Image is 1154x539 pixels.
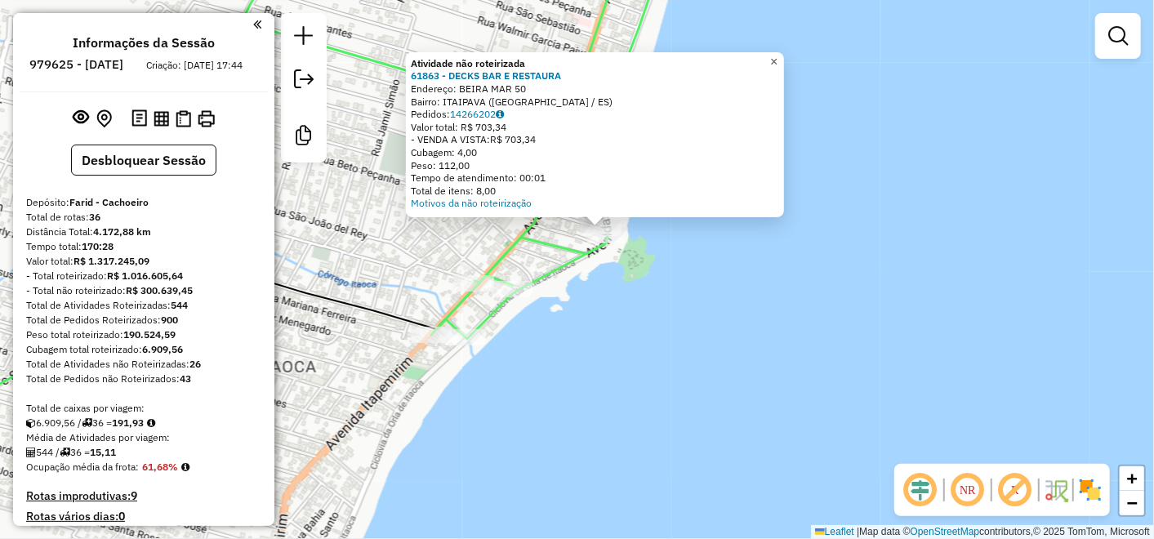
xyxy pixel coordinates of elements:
div: 544 / 36 = [26,445,261,460]
img: Fluxo de ruas [1043,477,1069,503]
h4: Rotas improdutivas: [26,489,261,503]
div: Total de Atividades não Roteirizadas: [26,357,261,372]
div: - Total roteirizado: [26,269,261,283]
div: Peso total roteirizado: [26,327,261,342]
a: Criar modelo [287,119,320,156]
i: Total de rotas [60,448,70,457]
strong: R$ 300.639,45 [126,284,193,296]
a: Leaflet [815,526,854,537]
a: Nova sessão e pesquisa [287,20,320,56]
span: − [1127,492,1138,513]
div: Média de Atividades por viagem: [26,430,261,445]
span: Ocupação média da frota: [26,461,139,473]
a: Clique aqui para minimizar o painel [253,15,261,33]
span: Ocultar NR [948,470,987,510]
div: Total de rotas: [26,210,261,225]
i: Meta Caixas/viagem: 1,00 Diferença: 190,93 [147,418,155,428]
a: Zoom in [1120,466,1144,491]
div: Map data © contributors,© 2025 TomTom, Microsoft [811,525,1154,539]
div: Valor total: [26,254,261,269]
strong: 900 [161,314,178,326]
button: Exibir sessão original [70,105,93,131]
button: Logs desbloquear sessão [128,106,150,131]
strong: Farid - Cachoeiro [69,196,149,208]
strong: R$ 1.317.245,09 [74,255,149,267]
a: 14266202 [450,108,504,120]
strong: 191,93 [112,416,144,429]
span: × [770,55,778,69]
a: Exportar sessão [287,63,320,100]
div: Cubagem total roteirizado: [26,342,261,357]
div: Valor total: R$ 703,34 [411,121,779,134]
strong: 0 [118,509,125,523]
div: Total de Atividades Roteirizadas: [26,298,261,313]
strong: 15,11 [90,446,116,458]
div: Pedidos: [411,108,779,121]
i: Observações [496,109,504,119]
a: Close popup [764,52,784,72]
div: - Total não roteirizado: [26,283,261,298]
a: OpenStreetMap [911,526,980,537]
strong: 4.172,88 km [93,225,151,238]
div: 6.909,56 / 36 = [26,416,261,430]
strong: R$ 1.016.605,64 [107,269,183,282]
i: Cubagem total roteirizado [26,418,36,428]
strong: 544 [171,299,188,311]
button: Desbloquear Sessão [71,145,216,176]
strong: 26 [189,358,201,370]
div: Peso: 112,00 [411,159,779,172]
div: Cubagem: 4,00 [411,146,779,159]
h4: Informações da Sessão [73,35,215,51]
button: Visualizar Romaneio [172,107,194,131]
a: 61863 - DECKS BAR E RESTAURA [411,69,561,82]
img: Exibir/Ocultar setores [1077,477,1103,503]
strong: 190.524,59 [123,328,176,341]
strong: 43 [180,372,191,385]
a: Zoom out [1120,491,1144,515]
div: Depósito: [26,195,261,210]
div: Total de Pedidos Roteirizados: [26,313,261,327]
div: Tempo total: [26,239,261,254]
a: Exibir filtros [1102,20,1134,52]
div: Tempo de atendimento: 00:01 [411,171,779,185]
h4: Rotas vários dias: [26,510,261,523]
span: | [857,526,859,537]
span: Ocultar deslocamento [901,470,940,510]
div: Total de Pedidos não Roteirizados: [26,372,261,386]
button: Visualizar relatório de Roteirização [150,107,172,129]
strong: Atividade não roteirizada [411,57,525,69]
button: Centralizar mapa no depósito ou ponto de apoio [93,106,115,131]
div: Bairro: ITAIPAVA ([GEOGRAPHIC_DATA] / ES) [411,96,779,109]
div: Endereço: BEIRA MAR 50 [411,82,779,96]
strong: 6.909,56 [142,343,183,355]
button: Imprimir Rotas [194,107,218,131]
strong: 61,68% [142,461,178,473]
em: Média calculada utilizando a maior ocupação (%Peso ou %Cubagem) de cada rota da sessão. Rotas cro... [181,462,189,472]
span: R$ 703,34 [490,133,536,145]
div: Atividade não roteirizada - DECKS BAR E RESTAURA [581,220,622,236]
a: Motivos da não roteirização [411,197,532,209]
i: Total de Atividades [26,448,36,457]
div: Total de caixas por viagem: [26,401,261,416]
div: - VENDA A VISTA: [411,133,779,146]
span: Exibir rótulo [996,470,1035,510]
span: + [1127,468,1138,488]
div: Distância Total: [26,225,261,239]
div: Criação: [DATE] 17:44 [140,58,250,73]
div: Total de itens: 8,00 [411,185,779,198]
i: Total de rotas [82,418,92,428]
h6: 979625 - [DATE] [30,57,124,72]
strong: 170:28 [82,240,114,252]
strong: 9 [131,488,137,503]
strong: 36 [89,211,100,223]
